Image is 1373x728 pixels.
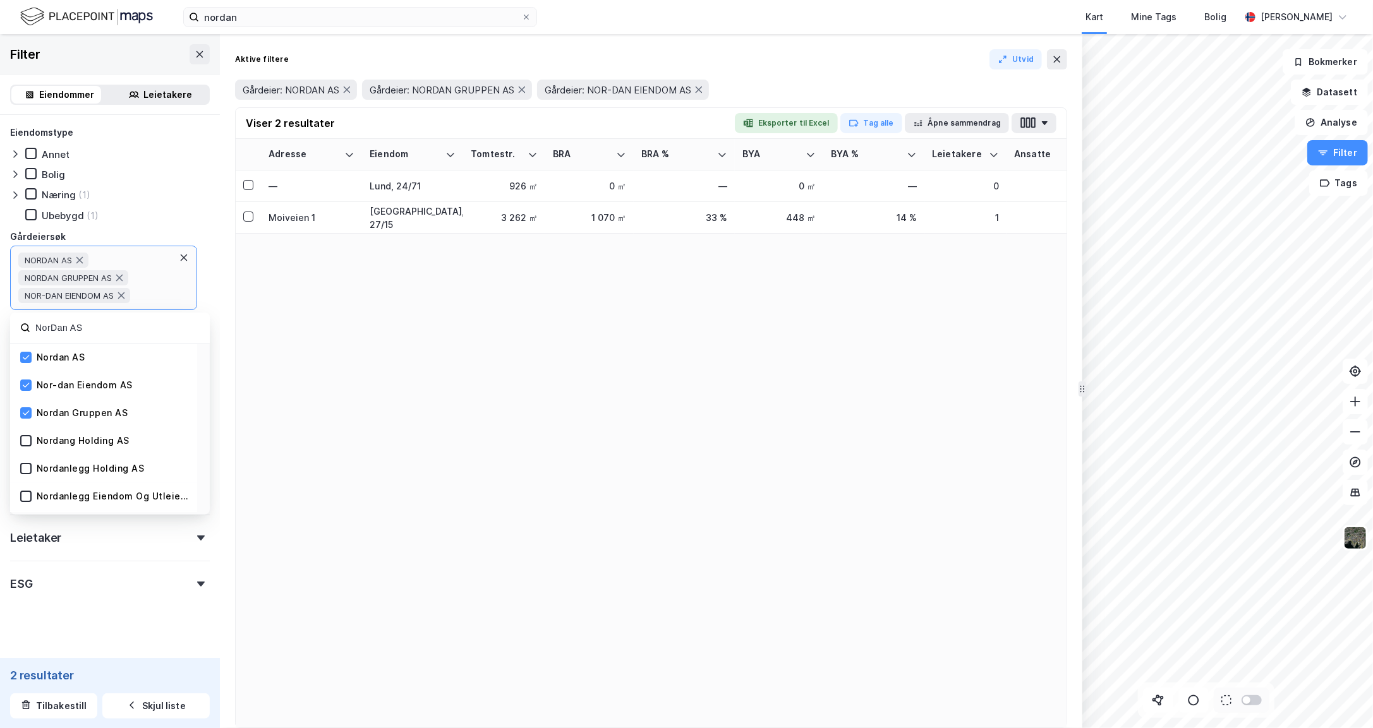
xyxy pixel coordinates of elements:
[269,148,339,160] div: Adresse
[102,693,210,718] button: Skjul liste
[989,49,1043,69] button: Utvid
[471,179,538,193] div: 926 ㎡
[1295,110,1368,135] button: Analyse
[42,189,76,201] div: Næring
[235,54,289,64] div: Aktive filtere
[932,148,984,160] div: Leietakere
[1283,49,1368,75] button: Bokmerker
[199,8,521,27] input: Søk på adresse, matrikkel, gårdeiere, leietakere eller personer
[1131,9,1176,25] div: Mine Tags
[40,87,95,102] div: Eiendommer
[10,44,40,64] div: Filter
[42,169,65,181] div: Bolig
[25,273,112,283] span: NORDAN GRUPPEN AS
[10,693,97,718] button: Tilbakestill
[545,84,691,96] span: Gårdeier: NOR-DAN EIENDOM AS
[78,189,90,201] div: (1)
[10,125,73,140] div: Eiendomstype
[641,148,712,160] div: BRA %
[1261,9,1333,25] div: [PERSON_NAME]
[932,179,999,193] div: 0
[25,255,72,265] span: NORDAN AS
[553,179,626,193] div: 0 ㎡
[742,179,816,193] div: 0 ㎡
[1014,148,1066,160] div: Ansatte
[370,84,514,96] span: Gårdeier: NORDAN GRUPPEN AS
[553,148,611,160] div: BRA
[831,179,917,193] div: —
[10,576,32,592] div: ESG
[370,205,456,231] div: [GEOGRAPHIC_DATA], 27/15
[1309,170,1368,196] button: Tags
[144,87,193,102] div: Leietakere
[1204,9,1226,25] div: Bolig
[840,113,902,133] button: Tag alle
[742,148,801,160] div: BYA
[10,530,61,546] div: Leietaker
[10,667,210,683] div: 2 resultater
[553,211,626,224] div: 1 070 ㎡
[1086,9,1103,25] div: Kart
[471,148,523,160] div: Tomtestr.
[641,211,727,224] div: 33 %
[10,229,66,244] div: Gårdeiersøk
[370,148,440,160] div: Eiendom
[42,210,84,222] div: Ubebygd
[831,211,917,224] div: 14 %
[246,116,335,131] div: Viser 2 resultater
[735,113,838,133] button: Eksporter til Excel
[1310,667,1373,728] div: Chatt-widget
[742,211,816,224] div: 448 ㎡
[1343,526,1367,550] img: 9k=
[932,211,999,224] div: 1
[269,211,354,224] div: Moiveien 1
[905,113,1010,133] button: Åpne sammendrag
[42,148,70,160] div: Annet
[269,179,354,193] div: —
[1310,667,1373,728] iframe: Chat Widget
[471,211,538,224] div: 3 262 ㎡
[370,179,456,193] div: Lund, 24/71
[1307,140,1368,165] button: Filter
[25,290,114,301] span: NOR-DAN EIENDOM AS
[1014,211,1081,224] div: 4
[20,6,153,28] img: logo.f888ab2527a4732fd821a326f86c7f29.svg
[831,148,902,160] div: BYA %
[1014,179,1081,193] div: 0
[243,84,339,96] span: Gårdeier: NORDAN AS
[1291,80,1368,105] button: Datasett
[641,179,727,193] div: —
[87,210,99,222] div: (1)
